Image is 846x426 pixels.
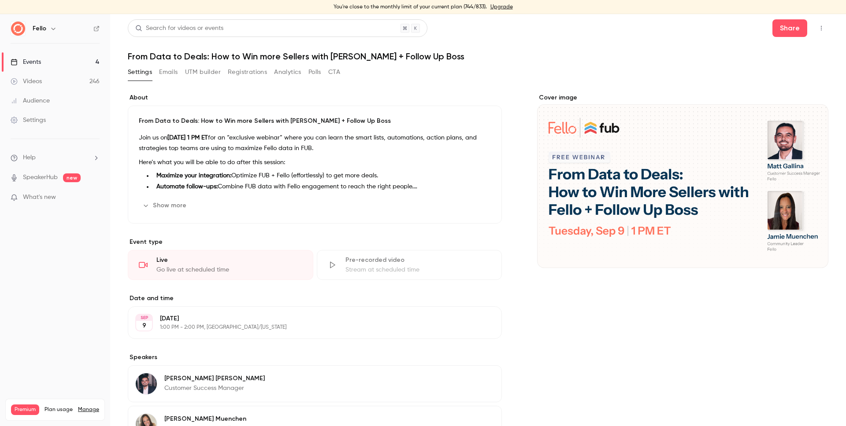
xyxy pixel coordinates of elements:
h1: From Data to Deals: How to Win more Sellers with [PERSON_NAME] + Follow Up Boss [128,51,828,62]
h6: Fello [33,24,46,33]
a: Upgrade [490,4,513,11]
button: Analytics [274,65,301,79]
div: Events [11,58,41,66]
iframe: Noticeable Trigger [89,194,100,202]
div: LiveGo live at scheduled time [128,250,313,280]
strong: Automate follow-ups: [156,184,218,190]
li: Combine FUB data with Fello engagement to reach the right people. [153,182,491,191]
div: Pre-recorded videoStream at scheduled time [317,250,502,280]
span: Plan usage [45,406,73,413]
strong: Maximize your integration: [156,173,231,179]
img: Fello [11,22,25,36]
li: help-dropdown-opener [11,153,100,162]
label: Speakers [128,353,502,362]
div: Audience [11,96,50,105]
label: Date and time [128,294,502,303]
p: [PERSON_NAME] [PERSON_NAME] [164,374,265,383]
button: Registrations [228,65,267,79]
span: What's new [23,193,56,202]
button: CTA [328,65,340,79]
div: Stream at scheduled time [345,265,491,274]
div: Videos [11,77,42,86]
button: UTM builder [185,65,221,79]
div: Live [156,256,302,264]
span: Help [23,153,36,162]
button: Emails [159,65,178,79]
section: Cover image [537,93,828,268]
p: Customer Success Manager [164,384,265,393]
p: [DATE] [160,314,455,323]
div: Settings [11,116,46,125]
button: Share [772,19,807,37]
span: Premium [11,404,39,415]
p: Event type [128,238,502,246]
p: 1:00 PM - 2:00 PM, [GEOGRAPHIC_DATA]/[US_STATE] [160,324,455,331]
p: 9 [142,321,146,330]
p: Join us on for an “exclusive webinar” where you can learn the smart lists, automations, action pl... [139,132,491,154]
p: [PERSON_NAME] Muenchen [164,415,246,423]
div: Matt Gallina[PERSON_NAME] [PERSON_NAME]Customer Success Manager [128,365,502,402]
div: Go live at scheduled time [156,265,302,274]
li: Optimize FUB + Fello (effortlessly) to get more deals. [153,171,491,180]
p: From Data to Deals: How to Win more Sellers with [PERSON_NAME] + Follow Up Boss [139,117,491,125]
a: Manage [78,406,99,413]
label: About [128,93,502,102]
div: SEP [136,315,152,321]
a: SpeakerHub [23,173,58,182]
button: Polls [308,65,321,79]
img: Matt Gallina [136,373,157,394]
div: Pre-recorded video [345,256,491,264]
label: Cover image [537,93,828,102]
div: Search for videos or events [135,24,223,33]
button: Settings [128,65,152,79]
span: new [63,173,81,182]
button: Show more [139,198,192,213]
p: Here’s what you will be able to do after this session: [139,157,491,168]
strong: [DATE] 1 PM ET [167,135,208,141]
